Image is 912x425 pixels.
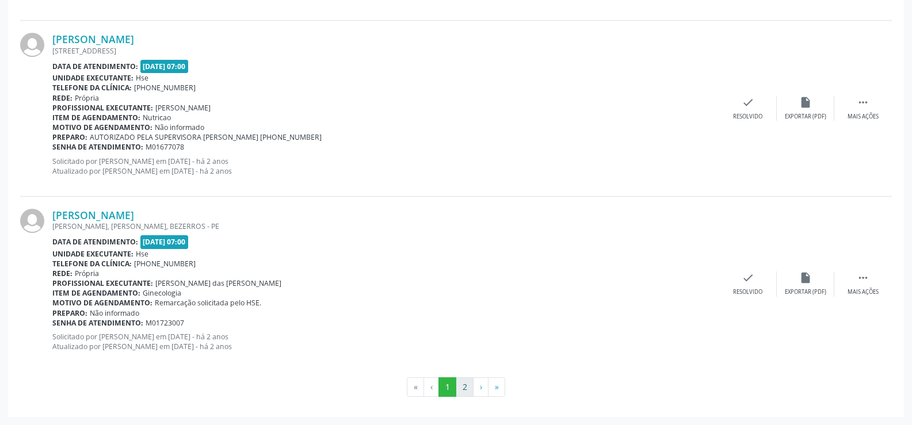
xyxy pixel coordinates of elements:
[488,377,505,397] button: Go to last page
[155,298,261,308] span: Remarcação solicitada pelo HSE.
[52,209,134,221] a: [PERSON_NAME]
[857,271,869,284] i: 
[52,93,72,103] b: Rede:
[438,377,456,397] button: Go to page 1
[52,278,153,288] b: Profissional executante:
[52,156,719,176] p: Solicitado por [PERSON_NAME] em [DATE] - há 2 anos Atualizado por [PERSON_NAME] em [DATE] - há 2 ...
[52,142,143,152] b: Senha de atendimento:
[52,33,134,45] a: [PERSON_NAME]
[155,278,281,288] span: [PERSON_NAME] das [PERSON_NAME]
[140,235,189,248] span: [DATE] 07:00
[52,73,133,83] b: Unidade executante:
[52,221,719,231] div: [PERSON_NAME], [PERSON_NAME], BEZERROS - PE
[52,122,152,132] b: Motivo de agendamento:
[52,259,132,269] b: Telefone da clínica:
[52,46,719,56] div: [STREET_ADDRESS]
[90,308,139,318] span: Não informado
[848,288,879,296] div: Mais ações
[799,96,812,109] i: insert_drive_file
[473,377,489,397] button: Go to next page
[20,33,44,57] img: img
[143,113,171,122] span: Nutricao
[155,103,211,113] span: [PERSON_NAME]
[785,113,826,121] div: Exportar (PDF)
[742,271,754,284] i: check
[20,209,44,233] img: img
[52,132,87,142] b: Preparo:
[140,60,189,73] span: [DATE] 07:00
[52,103,153,113] b: Profissional executante:
[134,259,196,269] span: [PHONE_NUMBER]
[799,271,812,284] i: insert_drive_file
[52,237,138,247] b: Data de atendimento:
[52,308,87,318] b: Preparo:
[143,288,181,298] span: Ginecologia
[52,83,132,93] b: Telefone da clínica:
[52,318,143,328] b: Senha de atendimento:
[848,113,879,121] div: Mais ações
[52,269,72,278] b: Rede:
[52,332,719,351] p: Solicitado por [PERSON_NAME] em [DATE] - há 2 anos Atualizado por [PERSON_NAME] em [DATE] - há 2 ...
[146,142,184,152] span: M01677078
[134,83,196,93] span: [PHONE_NUMBER]
[75,269,99,278] span: Própria
[733,288,762,296] div: Resolvido
[20,377,892,397] ul: Pagination
[857,96,869,109] i: 
[742,96,754,109] i: check
[52,249,133,259] b: Unidade executante:
[785,288,826,296] div: Exportar (PDF)
[733,113,762,121] div: Resolvido
[52,288,140,298] b: Item de agendamento:
[52,62,138,71] b: Data de atendimento:
[90,132,322,142] span: AUTORIZADO PELA SUPERVISORA [PERSON_NAME] [PHONE_NUMBER]
[75,93,99,103] span: Própria
[136,249,148,259] span: Hse
[155,122,204,132] span: Não informado
[456,377,474,397] button: Go to page 2
[136,73,148,83] span: Hse
[52,113,140,122] b: Item de agendamento:
[52,298,152,308] b: Motivo de agendamento:
[146,318,184,328] span: M01723007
